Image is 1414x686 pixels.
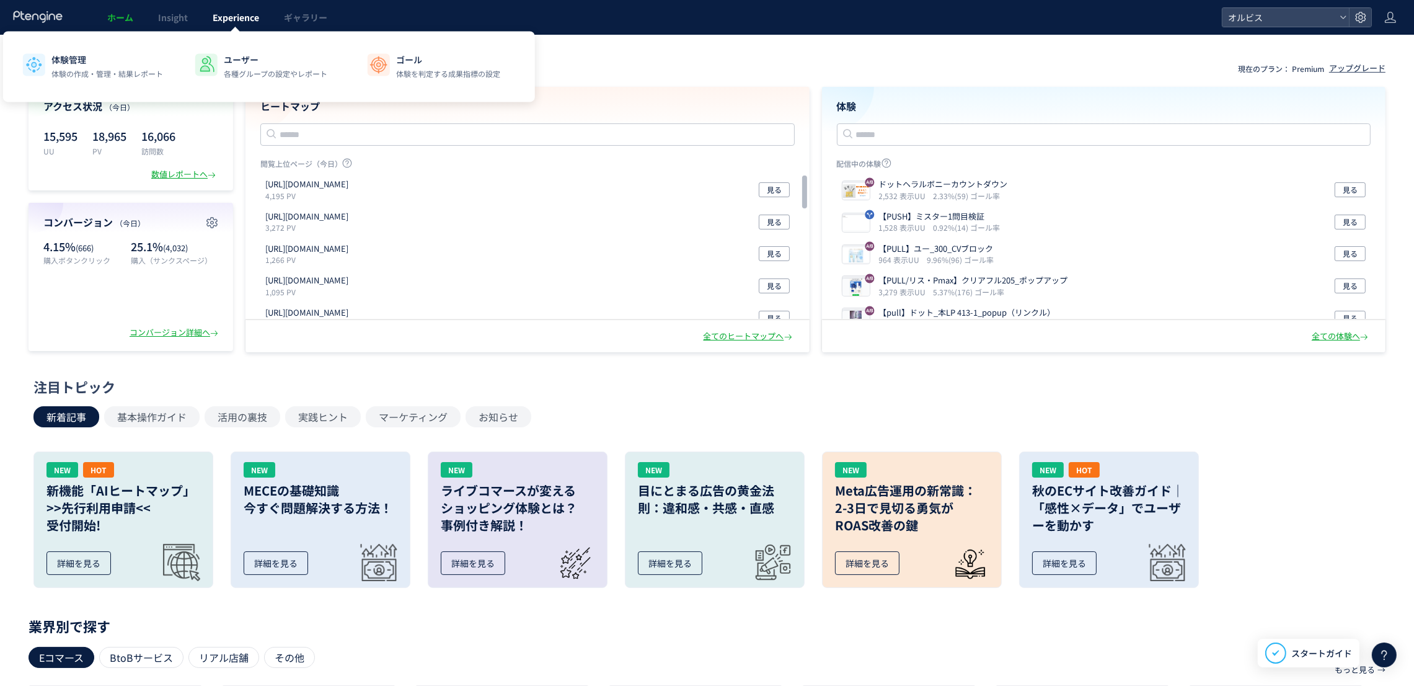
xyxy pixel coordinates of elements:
[205,406,280,427] button: 活用の裏技
[396,68,500,79] p: 体験を判定する成果指標の設定
[759,278,790,293] button: 見る
[43,239,125,255] p: 4.15%
[441,551,505,575] div: 詳細を見る
[43,99,218,114] h4: アクセス状況
[92,126,126,146] p: 18,965
[46,462,78,478] div: NEW
[1032,462,1064,478] div: NEW
[759,246,790,261] button: 見る
[835,462,867,478] div: NEW
[441,462,472,478] div: NEW
[466,406,531,427] button: お知らせ
[767,215,782,229] span: 見る
[428,452,608,588] a: NEWライブコマースが変えるショッピング体験とは？事例付き解説！詳細を見る
[92,146,126,156] p: PV
[76,242,94,254] span: (666)
[260,158,795,174] p: 閲覧上位ページ（今日）
[244,551,308,575] div: 詳細を見る
[33,452,213,588] a: NEWHOT新機能「AIヒートマップ」>>先行利用申請<<受付開始!詳細を見る
[767,278,782,293] span: 見る
[151,169,218,180] div: 数値レポートへ
[1377,659,1385,680] p: →
[131,255,218,265] p: 購入（サンクスページ）
[265,287,353,297] p: 1,095 PV
[704,331,795,342] div: 全てのヒートマップへ
[265,243,348,255] p: https://pr.orbis.co.jp/cosmetics/clearful/331
[265,179,348,190] p: https://orbis.co.jp/order/thanks
[284,11,327,24] span: ギャラリー
[141,126,175,146] p: 16,066
[1019,452,1199,588] a: NEWHOT秋のECサイト改善ガイド｜「感性×データ」でユーザーを動かす詳細を見る
[29,647,94,668] div: Eコマース
[163,242,188,254] span: (4,032)
[224,68,327,79] p: 各種グループの設定やレポート
[1335,659,1375,680] p: もっと見る
[638,482,792,517] h3: 目にとまる広告の黄金法則：違和感・共感・直感
[822,452,1002,588] a: NEWMeta広告運用の新常識：2-3日で見切る勇気がROAS改善の鍵詳細を見る
[767,246,782,261] span: 見る
[285,406,361,427] button: 実践ヒント
[51,68,163,79] p: 体験の作成・管理・結果レポート
[213,11,259,24] span: Experience
[141,146,175,156] p: 訪問数
[1329,63,1385,74] div: アップグレード
[265,319,353,329] p: 653 PV
[835,551,899,575] div: 詳細を見る
[366,406,461,427] button: マーケティング
[265,222,353,233] p: 3,272 PV
[638,551,702,575] div: 詳細を見る
[43,255,125,265] p: 購入ボタンクリック
[1238,63,1324,74] p: 現在のプラン： Premium
[265,307,348,319] p: https://pr.orbis.co.jp/cosmetics/udot/100
[1291,647,1352,660] span: スタートガイド
[265,190,353,201] p: 4,195 PV
[99,647,183,668] div: BtoBサービス
[115,218,145,228] span: （今日）
[265,275,348,287] p: https://pr.orbis.co.jp/cosmetics/u/100
[43,146,77,156] p: UU
[835,482,989,534] h3: Meta広告運用の新常識： 2-3日で見切る勇気が ROAS改善の鍵
[46,482,200,534] h3: 新機能「AIヒートマップ」 >>先行利用申請<< 受付開始!
[244,462,275,478] div: NEW
[759,182,790,197] button: 見る
[33,406,99,427] button: 新着記事
[244,482,397,517] h3: MECEの基礎知識 今すぐ問題解決する方法！
[105,102,135,112] span: （今日）
[1032,482,1186,534] h3: 秋のECサイト改善ガイド｜「感性×データ」でユーザーを動かす
[759,311,790,326] button: 見る
[1069,462,1100,478] div: HOT
[224,53,327,66] p: ユーザー
[46,551,111,575] div: 詳細を見る
[264,647,315,668] div: その他
[51,53,163,66] p: 体験管理
[130,327,221,339] div: コンバージョン詳細へ
[441,482,594,534] h3: ライブコマースが変える ショッピング体験とは？ 事例付き解説！
[107,11,133,24] span: ホーム
[759,215,790,229] button: 見る
[158,11,188,24] span: Insight
[83,462,114,478] div: HOT
[131,239,218,255] p: 25.1%
[29,622,1385,630] p: 業界別で探す
[231,452,410,588] a: NEWMECEの基礎知識今すぐ問題解決する方法！詳細を見る
[33,377,1374,396] div: 注目トピック
[1224,8,1335,27] span: オルビス
[265,254,353,265] p: 1,266 PV
[43,215,218,229] h4: コンバージョン
[767,182,782,197] span: 見る
[188,647,259,668] div: リアル店舗
[260,99,795,114] h4: ヒートマップ
[396,53,500,66] p: ゴール
[767,311,782,326] span: 見る
[638,462,669,478] div: NEW
[1032,551,1097,575] div: 詳細を見る
[43,126,77,146] p: 15,595
[104,406,200,427] button: 基本操作ガイド
[265,211,348,223] p: https://pr.orbis.co.jp/special/32
[625,452,805,588] a: NEW目にとまる広告の黄金法則：違和感・共感・直感詳細を見る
